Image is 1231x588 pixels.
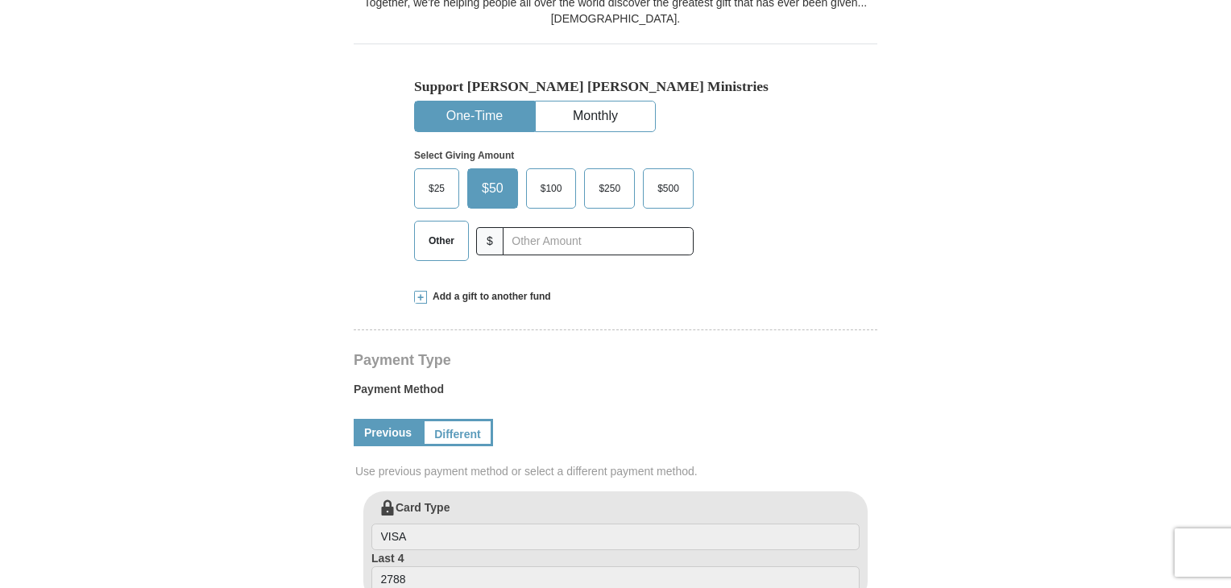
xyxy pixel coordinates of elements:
span: $500 [649,176,687,201]
input: Card Type [371,524,860,551]
span: $100 [533,176,570,201]
input: Other Amount [503,227,694,255]
button: One-Time [415,101,534,131]
span: $250 [591,176,628,201]
span: Other [421,229,462,253]
strong: Select Giving Amount [414,150,514,161]
span: $25 [421,176,453,201]
h4: Payment Type [354,354,877,366]
span: $ [476,227,504,255]
span: $50 [474,176,512,201]
a: Different [422,419,493,446]
a: Previous [354,419,422,446]
button: Monthly [536,101,655,131]
h5: Support [PERSON_NAME] [PERSON_NAME] Ministries [414,78,817,95]
label: Card Type [371,499,860,551]
span: Add a gift to another fund [427,290,551,304]
span: Use previous payment method or select a different payment method. [355,463,879,479]
label: Payment Method [354,381,877,405]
